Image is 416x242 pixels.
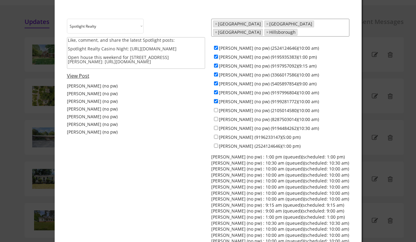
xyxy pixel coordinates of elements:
[211,190,349,196] div: [PERSON_NAME] (no pw) : 10:00 am (queued)(scheduled: 10:00 am)
[219,81,317,87] label: [PERSON_NAME] (no pw) (5405897854)(9:00 am)
[219,99,319,104] label: [PERSON_NAME] (no pw) (9199281772)(10:00 am)
[215,22,217,26] span: ×
[219,90,319,96] label: [PERSON_NAME] (no pw) (9197996804)(10:00 am)
[264,29,297,36] li: Hillsborough
[219,116,319,122] label: [PERSON_NAME] (no pw) (8287503014)(10:00 am)
[67,91,118,97] div: [PERSON_NAME] (no pw)
[266,22,269,26] span: ×
[211,208,344,214] div: [PERSON_NAME] (no pw) : 9:00 am (queued)(scheduled: 9:00 am)
[213,29,263,36] li: Chapel Hill
[266,30,269,34] span: ×
[211,172,349,178] div: [PERSON_NAME] (no pw) : 10:00 am (queued)(scheduled: 10:00 am)
[211,184,349,190] div: [PERSON_NAME] (no pw) : 10:00 am (queued)(scheduled: 10:00 am)
[211,196,349,202] div: [PERSON_NAME] (no pw) : 10:00 am (queued)(scheduled: 10:00 am)
[67,121,118,127] div: [PERSON_NAME] (no pw)
[67,83,118,89] div: [PERSON_NAME] (no pw)
[219,63,317,69] label: [PERSON_NAME] (no pw) (9197957092)(9:15 am)
[211,220,349,226] div: [PERSON_NAME] (no pw) : 10:30 am (queued)(scheduled: 10:30 am)
[211,154,345,160] div: [PERSON_NAME] (no pw) : 1:00 pm (queued)(scheduled: 1:00 pm)
[219,45,319,51] label: [PERSON_NAME] (no pw) (2524124646)(10:00 am)
[219,107,319,113] label: [PERSON_NAME] (no pw) (2105014580)(10:00 am)
[213,21,263,27] li: Raleigh
[211,202,344,208] div: [PERSON_NAME] (no pw) : 9:15 am (queued)(scheduled: 9:15 am)
[67,72,89,79] a: View Post
[211,166,349,172] div: [PERSON_NAME] (no pw) : 10:00 am (queued)(scheduled: 10:00 am)
[264,21,314,27] li: Durham
[219,125,319,131] label: [PERSON_NAME] (no pw) (9194484262)(10:30 am)
[67,114,118,120] div: [PERSON_NAME] (no pw)
[211,226,349,232] div: [PERSON_NAME] (no pw) : 10:00 am (queued)(scheduled: 10:00 am)
[211,178,349,184] div: [PERSON_NAME] (no pw) : 10:00 am (queued)(scheduled: 10:00 am)
[215,30,217,34] span: ×
[219,54,317,60] label: [PERSON_NAME] (no pw) (9195935383)(1:00 pm)
[219,134,301,140] label: [PERSON_NAME] (9196233147)(5:00 pm)
[67,129,118,135] div: [PERSON_NAME] (no pw)
[211,214,345,220] div: [PERSON_NAME] (no pw) : 1:00 pm (queued)(scheduled: 1:00 pm)
[219,143,301,149] label: [PERSON_NAME] (2524124646)(1:00 pm)
[211,232,349,238] div: [PERSON_NAME] (no pw) : 10:00 am (queued)(scheduled: 10:00 am)
[211,160,349,166] div: [PERSON_NAME] (no pw) : 10:30 am (queued)(scheduled: 10:30 am)
[219,72,319,78] label: [PERSON_NAME] (no pw) (3366017586)(10:00 am)
[67,98,118,104] div: [PERSON_NAME] (no pw)
[67,106,118,112] div: [PERSON_NAME] (no pw)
